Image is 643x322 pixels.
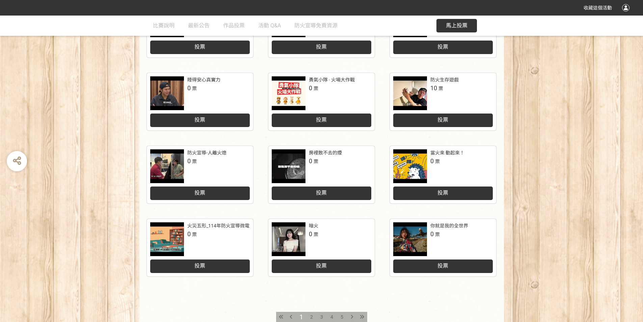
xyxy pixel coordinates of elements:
a: 暗火0票投票 [268,219,375,276]
span: 投票 [437,44,448,50]
span: 投票 [316,44,327,50]
span: 0 [309,157,312,165]
a: 防火宣導免費資源 [294,16,338,36]
span: 投票 [316,117,327,123]
button: 馬上投票 [436,19,477,32]
span: 投票 [316,190,327,196]
a: 你就是我的全世界0票投票 [390,219,496,276]
span: 票 [192,232,197,237]
span: 投票 [437,190,448,196]
div: 勇氣小隊 · 火場大作戰 [309,76,355,83]
span: 票 [314,232,318,237]
span: 馬上投票 [446,22,467,29]
span: 投票 [316,263,327,269]
a: 房裡散不去的煙0票投票 [268,146,375,203]
span: 0 [430,230,434,238]
span: 0 [187,230,191,238]
a: 比賽說明 [153,16,175,36]
div: 防火宣導-人離火熄 [187,149,226,156]
span: 0 [187,84,191,92]
span: 0 [430,157,434,165]
span: 0 [187,157,191,165]
a: 當火來 動起來！0票投票 [390,146,496,203]
div: 房裡散不去的煙 [309,149,342,156]
div: 你就是我的全世界 [430,222,468,229]
span: 0 [309,230,312,238]
span: 投票 [194,44,205,50]
span: 票 [435,159,440,164]
a: 火災五形_114年防火宣導微電影徵選競賽0票投票 [147,219,253,276]
span: 投票 [194,117,205,123]
a: 最新公告 [188,16,210,36]
span: 比賽說明 [153,22,175,29]
span: 投票 [437,117,448,123]
span: 活動 Q&A [258,22,281,29]
span: 10 [430,84,437,92]
span: 票 [314,159,318,164]
a: 防火宣導-人離火熄0票投票 [147,146,253,203]
span: 2 [310,314,313,320]
div: 防火生存遊戲 [430,76,459,83]
div: 睡得安心真實力 [187,76,220,83]
a: 作品投票 [223,16,245,36]
span: 0 [309,84,312,92]
span: 投票 [194,263,205,269]
span: 投票 [437,263,448,269]
span: 票 [192,86,197,91]
span: 收藏這個活動 [584,5,612,10]
a: 防火生存遊戲10票投票 [390,73,496,130]
span: 票 [192,159,197,164]
div: 火災五形_114年防火宣導微電影徵選競賽 [187,222,273,229]
a: 勇氣小隊 · 火場大作戰0票投票 [268,73,375,130]
a: 活動 Q&A [258,16,281,36]
span: 作品投票 [223,22,245,29]
span: 最新公告 [188,22,210,29]
div: 暗火 [309,222,318,229]
span: 1 [299,313,303,321]
span: 票 [435,232,440,237]
span: 防火宣導免費資源 [294,22,338,29]
div: 當火來 動起來！ [430,149,464,156]
span: 票 [438,86,443,91]
span: 3 [320,314,323,320]
span: 4 [330,314,333,320]
span: 5 [341,314,343,320]
a: 睡得安心真實力0票投票 [147,73,253,130]
span: 票 [314,86,318,91]
span: 投票 [194,190,205,196]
